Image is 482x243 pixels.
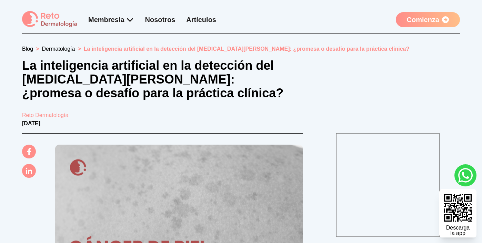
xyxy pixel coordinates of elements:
div: Membresía [88,15,134,25]
div: Descarga la app [446,225,470,236]
a: Artículos [186,16,216,23]
p: [DATE] [22,119,460,128]
span: > [78,46,81,52]
a: Nosotros [145,16,175,23]
a: Comienza [396,12,460,27]
span: > [36,46,39,52]
a: Dermatología [42,46,75,52]
h1: La inteligencia artificial en la detección del [MEDICAL_DATA][PERSON_NAME]: ¿promesa o desafío pa... [22,59,287,100]
a: Blog [22,46,33,52]
a: whatsapp button [454,164,476,186]
a: Reto Dermatología [22,111,460,119]
img: logo Reto dermatología [22,11,77,28]
span: La inteligencia artificial en la detección del [MEDICAL_DATA][PERSON_NAME]: ¿promesa o desafío pa... [84,46,410,52]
